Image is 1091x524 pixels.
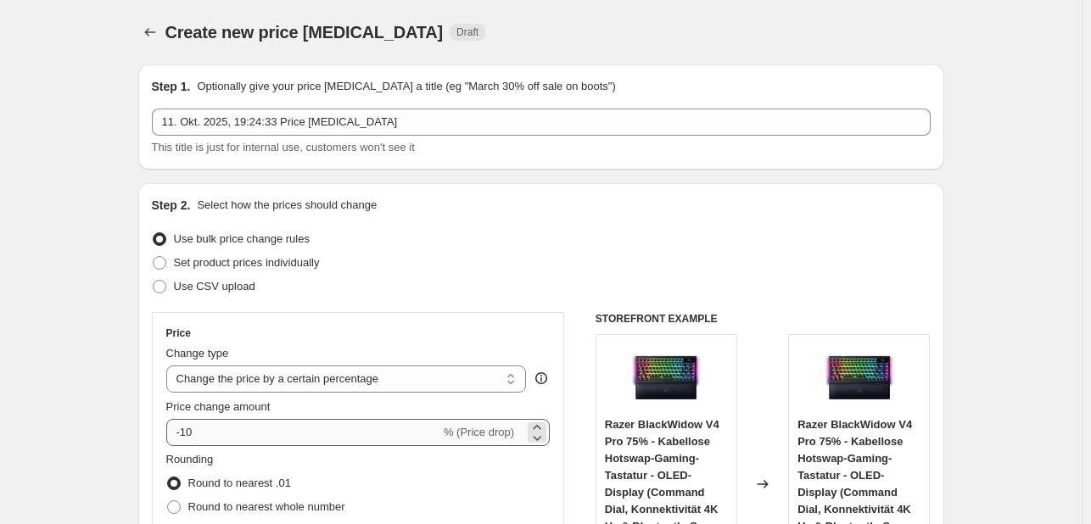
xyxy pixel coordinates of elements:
[152,78,191,95] h2: Step 1.
[166,326,191,340] h3: Price
[166,400,271,413] span: Price change amount
[596,312,931,326] h6: STOREFRONT EXAMPLE
[138,20,162,44] button: Price change jobs
[533,370,550,387] div: help
[197,197,377,214] p: Select how the prices should change
[174,232,310,245] span: Use bulk price change rules
[825,343,893,411] img: 81gLk7Lz4bL_80x.jpg
[174,256,320,269] span: Set product prices individually
[188,500,345,513] span: Round to nearest whole number
[174,280,255,293] span: Use CSV upload
[166,453,214,465] span: Rounding
[197,78,615,95] p: Optionally give your price [MEDICAL_DATA] a title (eg "March 30% off sale on boots")
[188,477,291,489] span: Round to nearest .01
[166,347,229,360] span: Change type
[444,426,514,438] span: % (Price drop)
[166,419,440,446] input: -15
[152,141,415,153] span: This title is just for internal use, customers won't see it
[152,109,931,136] input: 30% off holiday sale
[632,343,700,411] img: 81gLk7Lz4bL_80x.jpg
[165,23,444,42] span: Create new price [MEDICAL_DATA]
[152,197,191,214] h2: Step 2.
[456,25,478,39] span: Draft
